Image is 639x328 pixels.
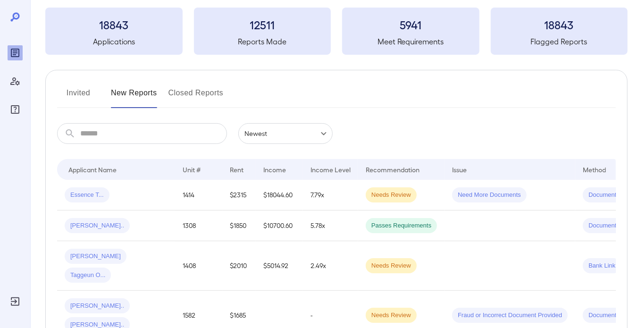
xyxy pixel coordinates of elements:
[8,294,23,309] div: Log Out
[8,45,23,60] div: Reports
[256,180,303,210] td: $18044.60
[366,311,417,320] span: Needs Review
[57,85,100,108] button: Invited
[342,36,479,47] h5: Meet Requirements
[68,164,117,175] div: Applicant Name
[175,210,222,241] td: 1308
[45,8,628,55] summary: 18843Applications12511Reports Made5941Meet Requirements18843Flagged Reports
[366,261,417,270] span: Needs Review
[168,85,224,108] button: Closed Reports
[8,102,23,117] div: FAQ
[175,241,222,291] td: 1408
[65,221,130,230] span: [PERSON_NAME]..
[583,261,621,270] span: Bank Link
[491,36,628,47] h5: Flagged Reports
[222,210,256,241] td: $1850
[194,36,331,47] h5: Reports Made
[175,180,222,210] td: 1414
[111,85,157,108] button: New Reports
[230,164,245,175] div: Rent
[8,74,23,89] div: Manage Users
[45,36,183,47] h5: Applications
[256,210,303,241] td: $10700.60
[65,302,130,311] span: [PERSON_NAME]..
[65,271,111,280] span: Taggeun O...
[452,164,467,175] div: Issue
[452,311,568,320] span: Fraud or Incorrect Document Provided
[342,17,479,32] h3: 5941
[303,210,358,241] td: 5.78x
[366,221,437,230] span: Passes Requirements
[194,17,331,32] h3: 12511
[366,164,420,175] div: Recommendation
[303,180,358,210] td: 7.79x
[65,252,126,261] span: [PERSON_NAME]
[256,241,303,291] td: $5014.92
[45,17,183,32] h3: 18843
[263,164,286,175] div: Income
[583,164,606,175] div: Method
[452,191,527,200] span: Need More Documents
[222,241,256,291] td: $2010
[183,164,201,175] div: Unit #
[303,241,358,291] td: 2.49x
[238,123,333,144] div: Newest
[311,164,351,175] div: Income Level
[491,17,628,32] h3: 18843
[65,191,109,200] span: Essence T...
[366,191,417,200] span: Needs Review
[222,180,256,210] td: $2315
